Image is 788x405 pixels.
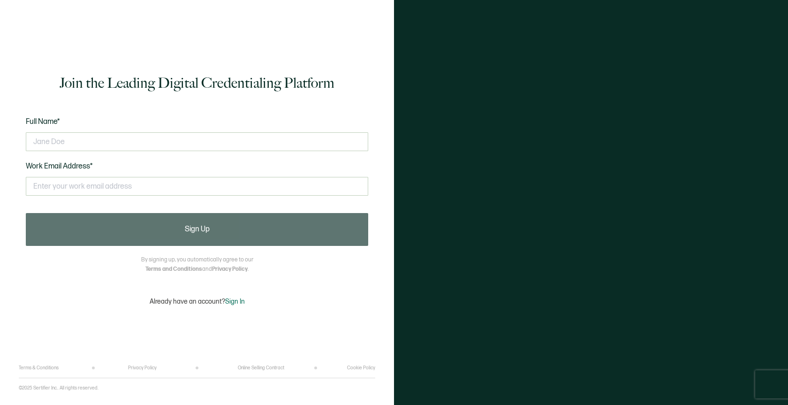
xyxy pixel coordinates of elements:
a: Online Selling Contract [238,365,284,371]
span: Work Email Address* [26,162,93,171]
p: By signing up, you automatically agree to our and . [141,255,253,274]
p: ©2025 Sertifier Inc.. All rights reserved. [19,385,98,391]
span: Sign Up [185,226,210,233]
span: Full Name* [26,117,60,126]
a: Cookie Policy [347,365,375,371]
a: Terms & Conditions [19,365,59,371]
h1: Join the Leading Digital Credentialing Platform [60,74,334,92]
a: Privacy Policy [128,365,157,371]
a: Privacy Policy [212,266,248,273]
p: Already have an account? [150,298,245,306]
input: Enter your work email address [26,177,368,196]
a: Terms and Conditions [145,266,202,273]
button: Sign Up [26,213,368,246]
input: Jane Doe [26,132,368,151]
span: Sign In [225,298,245,306]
